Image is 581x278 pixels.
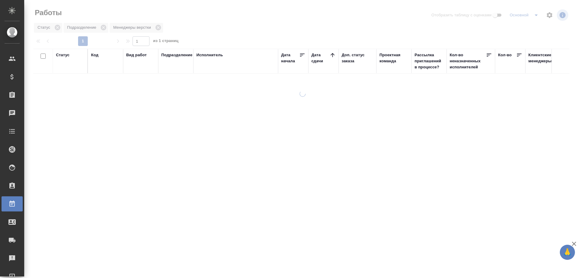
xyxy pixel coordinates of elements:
div: Дата начала [281,52,299,64]
div: Проектная команда [379,52,409,64]
div: Кол-во неназначенных исполнителей [450,52,486,70]
div: Исполнитель [196,52,223,58]
span: 🙏 [562,246,573,259]
div: Дата сдачи [311,52,330,64]
div: Доп. статус заказа [342,52,373,64]
div: Рассылка приглашений в процессе? [415,52,444,70]
button: 🙏 [560,245,575,260]
div: Вид работ [126,52,147,58]
div: Подразделение [161,52,192,58]
div: Статус [56,52,70,58]
div: Код [91,52,98,58]
div: Клиентские менеджеры [528,52,557,64]
div: Кол-во [498,52,512,58]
